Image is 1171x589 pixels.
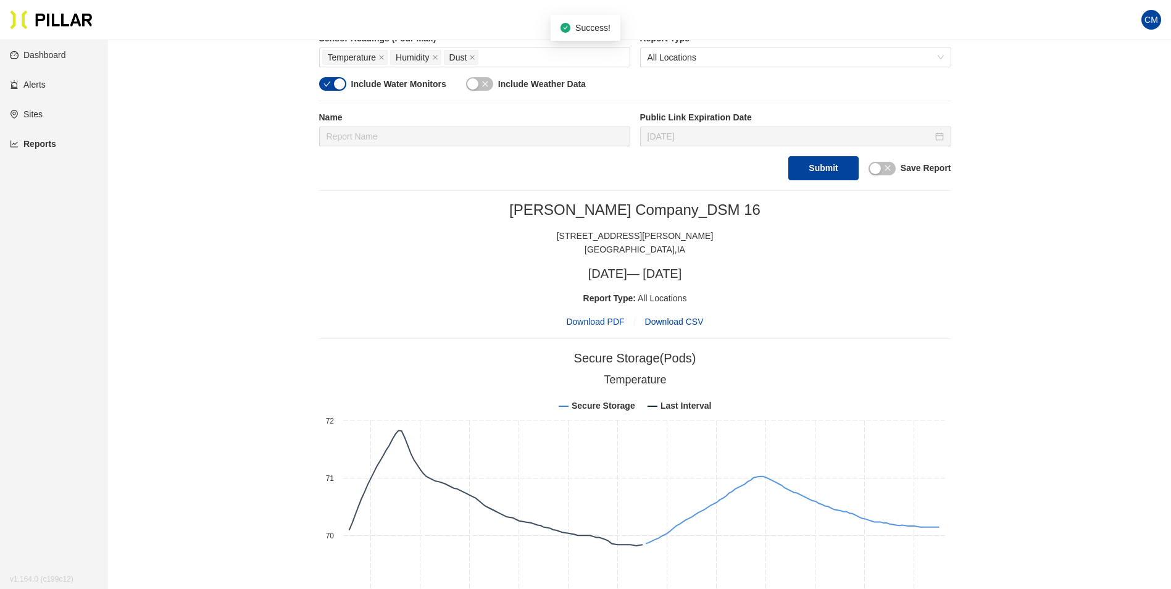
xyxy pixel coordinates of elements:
span: Humidity [396,51,429,64]
span: Temperature [328,51,377,64]
span: Download PDF [566,315,624,328]
div: [STREET_ADDRESS][PERSON_NAME] [319,229,951,243]
label: Name [319,111,630,124]
span: Download CSV [645,317,704,327]
span: All Locations [648,48,944,67]
label: Save Report [901,162,951,175]
text: 71 [325,474,334,483]
text: 72 [325,417,334,425]
span: close [432,54,438,62]
span: Dust [449,51,467,64]
a: dashboardDashboard [10,50,66,60]
span: Success! [575,23,611,33]
h2: [PERSON_NAME] Company_DSM 16 [319,201,951,219]
span: close [884,164,891,172]
div: Secure Storage (Pods) [574,349,696,368]
tspan: Temperature [604,374,666,386]
tspan: Secure Storage [572,401,635,411]
span: Report Type: [583,293,636,303]
span: close [378,54,385,62]
span: check-circle [560,23,570,33]
img: Pillar Technologies [10,10,93,30]
span: check [323,80,331,88]
a: environmentSites [10,109,43,119]
tspan: Last Interval [660,401,711,411]
button: Submit [788,156,858,180]
div: All Locations [319,291,951,305]
label: Include Weather Data [498,78,586,91]
span: close [469,54,475,62]
input: Oct 7, 2025 [648,130,933,143]
text: 70 [325,532,334,540]
h3: [DATE] — [DATE] [319,266,951,282]
label: Include Water Monitors [351,78,446,91]
a: alertAlerts [10,80,46,90]
label: Public Link Expiration Date [640,111,951,124]
div: [GEOGRAPHIC_DATA] , IA [319,243,951,256]
span: CM [1144,10,1158,30]
a: line-chartReports [10,139,56,149]
span: close [481,80,489,88]
input: Report Name [319,127,630,146]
